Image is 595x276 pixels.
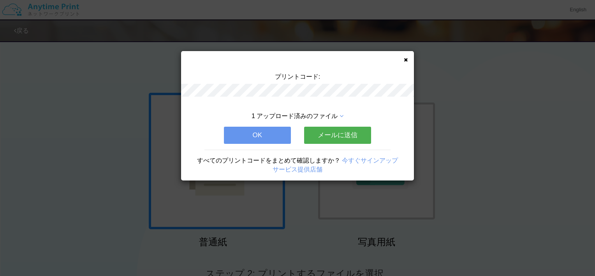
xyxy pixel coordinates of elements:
a: サービス提供店舗 [273,166,322,173]
span: すべてのプリントコードをまとめて確認しますか？ [197,157,340,164]
span: 1 アップロード済みのファイル [252,113,338,119]
a: 今すぐサインアップ [342,157,398,164]
span: プリントコード: [275,73,320,80]
button: OK [224,127,291,144]
button: メールに送信 [304,127,371,144]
